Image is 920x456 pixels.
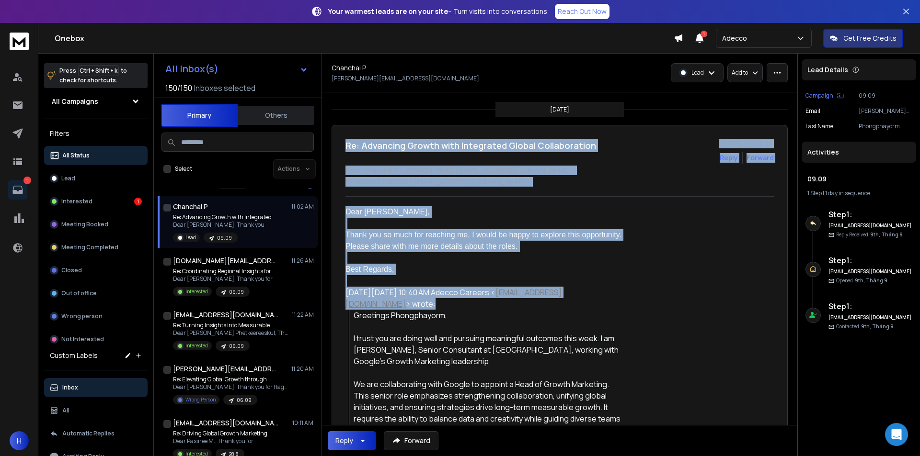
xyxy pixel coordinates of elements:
[836,277,887,284] p: Opened
[44,169,148,188] button: Lead
[44,92,148,111] button: All Campaigns
[722,33,751,43] p: Adecco
[185,234,196,241] p: Lead
[861,323,894,330] span: 9th, Tháng 9
[44,307,148,326] button: Wrong person
[354,310,625,321] div: Greetings Phongphayorm,
[828,314,912,321] h6: [EMAIL_ADDRESS][DOMAIN_NAME]
[61,221,108,228] p: Meeting Booked
[828,255,912,266] h6: Step 1 :
[555,4,609,19] a: Reach Out Now
[237,397,252,404] p: 06.09
[823,29,903,48] button: Get Free Credits
[44,127,148,140] h3: Filters
[173,275,273,283] p: Dear [PERSON_NAME], Thank you for
[354,378,625,436] div: We are collaborating with Google to appoint a Head of Growth Marketing. This senior role emphasiz...
[173,383,288,391] p: Dear [PERSON_NAME], Thank you for flagging
[173,221,272,229] p: Dear [PERSON_NAME], Thank you
[8,180,27,200] a: 1
[335,436,353,445] div: Reply
[173,202,208,211] h1: Chanchai P
[807,65,848,75] p: Lead Details
[292,419,314,427] p: 10:11 AM
[55,33,674,44] h1: Onebox
[691,69,704,77] p: Lead
[558,7,607,16] p: Reach Out Now
[44,215,148,234] button: Meeting Booked
[328,7,547,16] p: – Turn visits into conversations
[732,69,748,77] p: Add to
[217,234,232,242] p: 09.09
[719,139,774,148] p: [DATE] : 11:02 am
[61,244,118,251] p: Meeting Completed
[291,365,314,373] p: 11:20 AM
[328,7,448,16] strong: Your warmest leads are on your site
[62,430,115,437] p: Automatic Replies
[825,189,870,197] span: 1 day in sequence
[175,165,192,173] label: Select
[61,198,92,205] p: Interested
[807,174,910,184] h1: 09.09
[173,364,278,374] h1: [PERSON_NAME][EMAIL_ADDRESS][DOMAIN_NAME]
[885,423,908,446] div: Open Intercom Messenger
[292,311,314,319] p: 11:22 AM
[44,378,148,397] button: Inbox
[701,31,707,37] span: 1
[165,82,192,94] span: 150 / 150
[807,189,910,197] div: |
[805,92,844,100] button: Campaign
[52,97,98,106] h1: All Campaigns
[173,437,267,445] p: Dear Pasinee M., Thank you for
[173,376,288,383] p: Re: Elevating Global Growth through
[291,203,314,211] p: 11:02 AM
[194,82,255,94] h3: Inboxes selected
[173,256,278,266] h1: [DOMAIN_NAME][EMAIL_ADDRESS][DOMAIN_NAME]
[805,122,833,130] p: Last Name
[59,66,127,85] p: Press to check for shortcuts.
[134,198,142,205] div: 1
[828,209,912,220] h6: Step 1 :
[859,122,912,130] p: Phongphayorm
[828,300,912,312] h6: Step 1 :
[173,418,278,428] h1: [EMAIL_ADDRESS][DOMAIN_NAME]
[805,92,833,100] p: Campaign
[345,166,774,175] p: from: Chanchai P <[PERSON_NAME][EMAIL_ADDRESS][DOMAIN_NAME]>
[173,329,288,337] p: Dear [PERSON_NAME] Phetkeereeskul, Thank you for
[185,288,208,295] p: Interested
[332,63,366,73] h1: Chanchai P
[807,189,822,197] span: 1 Step
[44,284,148,303] button: Out of office
[78,65,119,76] span: Ctrl + Shift + k
[550,106,569,113] p: [DATE]
[843,33,897,43] p: Get Free Credits
[61,335,104,343] p: Not Interested
[173,430,267,437] p: Re: Driving Global Growth Marketing
[61,267,82,274] p: Closed
[836,231,903,238] p: Reply Received
[345,287,625,310] div: [DATE][DATE] 10:40 AM Adecco Careers < > wrote:
[332,75,479,82] p: [PERSON_NAME][EMAIL_ADDRESS][DOMAIN_NAME]
[61,312,103,320] p: Wrong person
[173,267,273,275] p: Re: Coordinating Regional Insights for
[805,107,820,115] p: Email
[802,142,916,163] div: Activities
[836,323,894,330] p: Contacted
[185,342,208,349] p: Interested
[328,431,376,450] button: Reply
[291,257,314,265] p: 11:26 AM
[44,330,148,349] button: Not Interested
[345,206,625,252] div: Dear [PERSON_NAME], Thank you so much for reaching me, I would be happy to explore this opportuni...
[229,289,244,296] p: 09.09
[828,268,912,275] h6: [EMAIL_ADDRESS][DOMAIN_NAME]
[10,431,29,450] button: H
[62,384,78,391] p: Inbox
[747,153,774,163] div: Forward
[859,92,912,100] p: 09.09
[44,146,148,165] button: All Status
[165,64,218,74] h1: All Inbox(s)
[859,107,912,115] p: [PERSON_NAME][EMAIL_ADDRESS][DOMAIN_NAME]
[61,175,75,182] p: Lead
